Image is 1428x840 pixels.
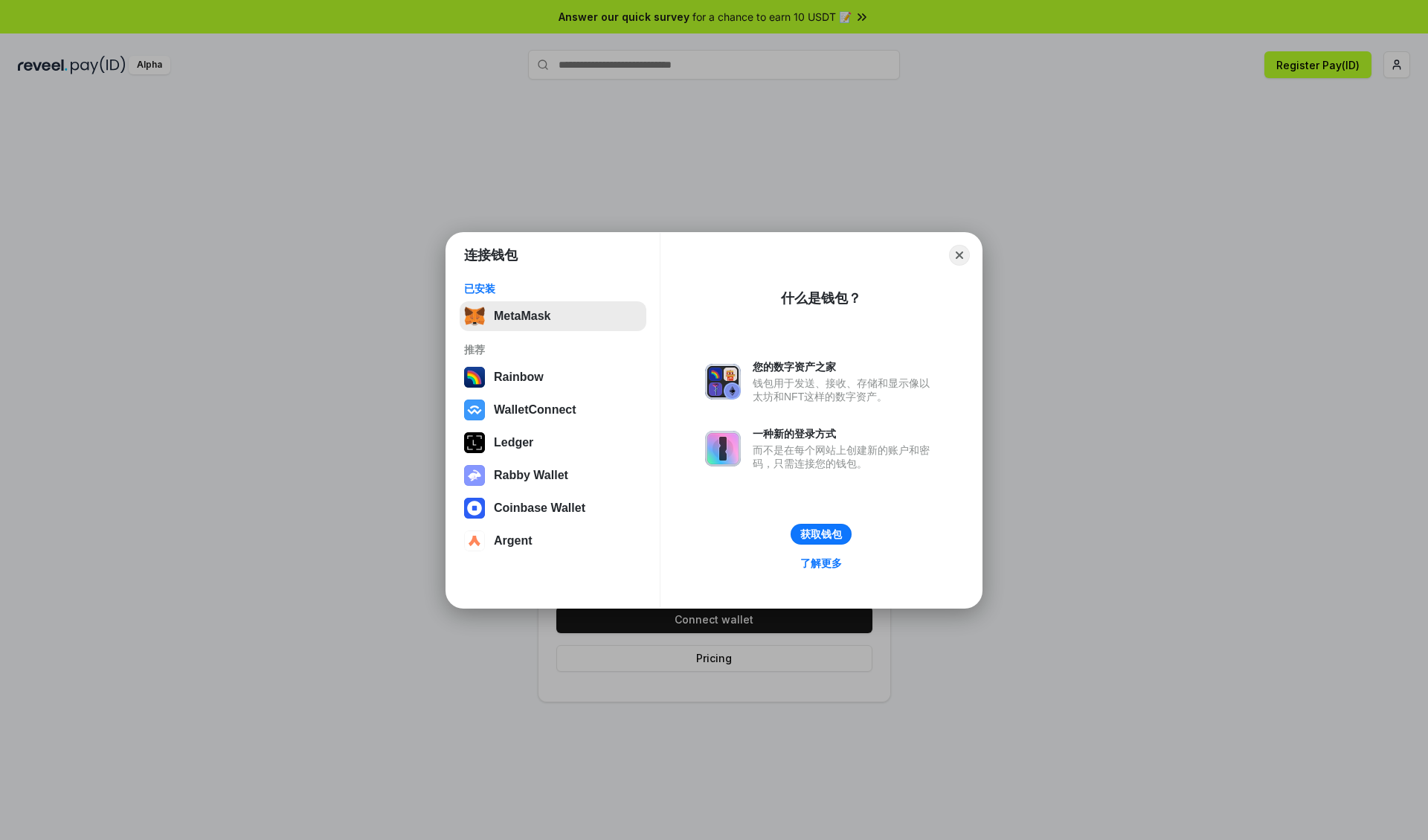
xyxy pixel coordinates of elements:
[464,530,485,551] img: svg+xml,%3Csvg%20width%3D%2228%22%20height%3D%2228%22%20viewBox%3D%220%200%2028%2028%22%20fill%3D...
[460,301,646,331] button: MetaMask
[705,364,741,400] img: svg+xml,%3Csvg%20xmlns%3D%22http%3A%2F%2Fwww.w3.org%2F2000%2Fsvg%22%20fill%3D%22none%22%20viewBox...
[464,282,642,295] div: 已安装
[464,498,485,519] img: svg+xml,%3Csvg%20width%3D%2228%22%20height%3D%2228%22%20viewBox%3D%220%200%2028%2028%22%20fill%3D...
[494,534,533,548] div: Argent
[753,443,937,470] div: 而不是在每个网站上创建新的账户和密码，只需连接您的钱包。
[460,395,646,425] button: WalletConnect
[781,289,861,307] div: 什么是钱包？
[705,431,741,467] img: svg+xml,%3Csvg%20xmlns%3D%22http%3A%2F%2Fwww.w3.org%2F2000%2Fsvg%22%20fill%3D%22none%22%20viewBox...
[494,436,533,449] div: Ledger
[460,526,646,556] button: Argent
[494,501,585,515] div: Coinbase Wallet
[949,245,970,266] button: Close
[464,400,485,420] img: svg+xml,%3Csvg%20width%3D%2228%22%20height%3D%2228%22%20viewBox%3D%220%200%2028%2028%22%20fill%3D...
[464,465,485,486] img: svg+xml,%3Csvg%20xmlns%3D%22http%3A%2F%2Fwww.w3.org%2F2000%2Fsvg%22%20fill%3D%22none%22%20viewBox...
[460,461,646,490] button: Rabby Wallet
[800,528,842,541] div: 获取钱包
[753,427,937,440] div: 一种新的登录方式
[464,306,485,327] img: svg+xml,%3Csvg%20fill%3D%22none%22%20height%3D%2233%22%20viewBox%3D%220%200%2035%2033%22%20width%...
[464,432,485,453] img: svg+xml,%3Csvg%20xmlns%3D%22http%3A%2F%2Fwww.w3.org%2F2000%2Fsvg%22%20width%3D%2228%22%20height%3...
[791,524,852,545] button: 获取钱包
[791,554,851,573] a: 了解更多
[460,428,646,458] button: Ledger
[494,469,568,482] div: Rabby Wallet
[753,360,937,373] div: 您的数字资产之家
[464,246,518,264] h1: 连接钱包
[494,403,576,417] div: WalletConnect
[800,557,842,570] div: 了解更多
[753,376,937,403] div: 钱包用于发送、接收、存储和显示像以太坊和NFT这样的数字资产。
[460,362,646,392] button: Rainbow
[494,310,550,323] div: MetaMask
[464,367,485,388] img: svg+xml,%3Csvg%20width%3D%22120%22%20height%3D%22120%22%20viewBox%3D%220%200%20120%20120%22%20fil...
[464,343,642,356] div: 推荐
[460,493,646,523] button: Coinbase Wallet
[494,371,544,384] div: Rainbow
